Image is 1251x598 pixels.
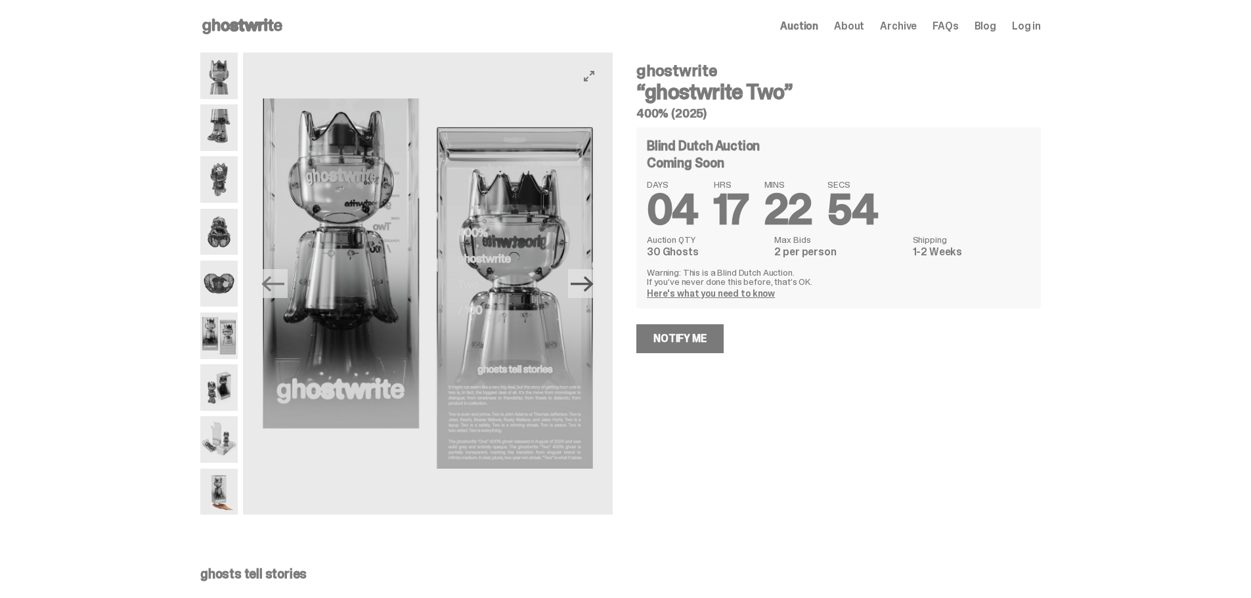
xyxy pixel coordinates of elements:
[780,21,818,32] a: Auction
[636,324,724,353] a: Notify Me
[647,288,775,299] a: Here's what you need to know
[200,156,238,203] img: ghostwrite_Two_Media_5.png
[200,209,238,255] img: ghostwrite_Two_Media_6.png
[636,108,1041,119] h5: 400% (2025)
[636,81,1041,102] h3: “ghostwrite Two”
[714,180,749,189] span: HRS
[774,235,904,244] dt: Max Bids
[568,269,597,298] button: Next
[200,53,238,99] img: ghostwrite_Two_Media_1.png
[880,21,917,32] a: Archive
[581,68,597,84] button: View full-screen
[200,469,238,515] img: ghostwrite_Two_Media_14.png
[827,180,877,189] span: SECS
[933,21,958,32] a: FAQs
[913,247,1030,257] dd: 1-2 Weeks
[200,364,238,411] img: ghostwrite_Two_Media_11.png
[647,139,760,152] h4: Blind Dutch Auction
[647,180,698,189] span: DAYS
[243,53,613,515] img: ghostwrite_Two_Media_10.png
[764,182,812,237] span: 22
[975,21,996,32] a: Blog
[774,247,904,257] dd: 2 per person
[200,261,238,307] img: ghostwrite_Two_Media_8.png
[647,268,1030,286] p: Warning: This is a Blind Dutch Auction. If you’ve never done this before, that’s OK.
[714,182,749,237] span: 17
[259,269,288,298] button: Previous
[636,63,1041,79] h4: ghostwrite
[200,312,238,359] img: ghostwrite_Two_Media_10.png
[827,182,877,237] span: 54
[200,567,1041,580] p: ghosts tell stories
[647,247,766,257] dd: 30 Ghosts
[647,235,766,244] dt: Auction QTY
[1012,21,1041,32] a: Log in
[764,180,812,189] span: MINS
[647,156,1030,169] div: Coming Soon
[200,416,238,463] img: ghostwrite_Two_Media_13.png
[834,21,864,32] a: About
[913,235,1030,244] dt: Shipping
[647,182,698,237] span: 04
[200,104,238,151] img: ghostwrite_Two_Media_3.png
